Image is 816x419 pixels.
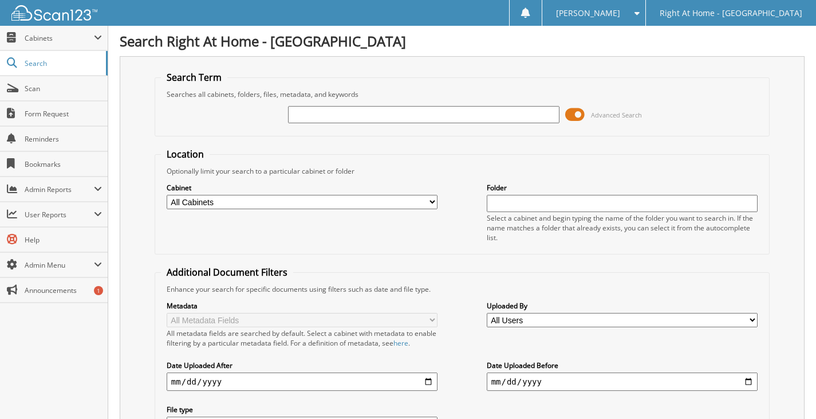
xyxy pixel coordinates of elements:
[25,260,94,270] span: Admin Menu
[167,301,438,311] label: Metadata
[487,183,758,193] label: Folder
[161,89,763,99] div: Searches all cabinets, folders, files, metadata, and keywords
[161,148,210,160] legend: Location
[25,210,94,220] span: User Reports
[25,134,102,144] span: Reminders
[167,183,438,193] label: Cabinet
[161,166,763,176] div: Optionally limit your search to a particular cabinet or folder
[167,361,438,370] label: Date Uploaded After
[487,301,758,311] label: Uploaded By
[167,405,438,414] label: File type
[25,159,102,169] span: Bookmarks
[591,111,642,119] span: Advanced Search
[161,266,293,279] legend: Additional Document Filters
[25,58,100,68] span: Search
[25,109,102,119] span: Form Request
[167,373,438,391] input: start
[94,286,103,295] div: 1
[11,5,97,21] img: scan123-logo-white.svg
[25,235,102,245] span: Help
[393,338,408,348] a: here
[487,213,758,242] div: Select a cabinet and begin typing the name of the folder you want to search in. If the name match...
[25,84,102,93] span: Scan
[556,10,620,17] span: [PERSON_NAME]
[25,33,94,43] span: Cabinets
[161,71,227,84] legend: Search Term
[25,185,94,194] span: Admin Reports
[161,284,763,294] div: Enhance your search for specific documents using filters such as date and file type.
[167,328,438,348] div: All metadata fields are searched by default. Select a cabinet with metadata to enable filtering b...
[25,285,102,295] span: Announcements
[660,10,802,17] span: Right At Home - [GEOGRAPHIC_DATA]
[120,32,805,50] h1: Search Right At Home - [GEOGRAPHIC_DATA]
[487,361,758,370] label: Date Uploaded Before
[487,373,758,391] input: end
